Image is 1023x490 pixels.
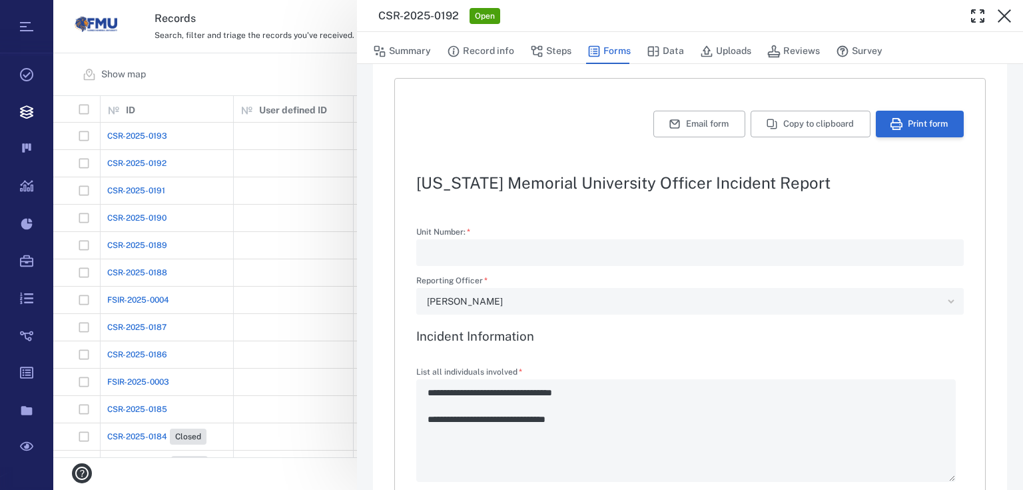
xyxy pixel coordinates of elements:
[427,294,942,309] div: [PERSON_NAME]
[416,288,964,315] div: Reporting Officer
[373,39,431,64] button: Summary
[378,8,459,24] h3: CSR-2025-0192
[472,11,498,22] span: Open
[964,3,991,29] button: Toggle Fullscreen
[876,111,964,137] button: Print form
[416,175,964,191] h2: [US_STATE] Memorial University Officer Incident Report
[416,368,964,379] label: List all individuals involved
[991,3,1018,29] button: Close
[447,39,514,64] button: Record info
[416,277,964,288] label: Reporting Officer
[653,111,745,137] button: Email form
[416,239,964,266] div: Unit Number:
[530,39,571,64] button: Steps
[416,328,964,344] h3: Incident Information
[647,39,684,64] button: Data
[587,39,631,64] button: Forms
[836,39,882,64] button: Survey
[30,9,57,21] span: Help
[751,111,870,137] button: Copy to clipboard
[700,39,751,64] button: Uploads
[416,228,964,239] label: Unit Number:
[767,39,820,64] button: Reviews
